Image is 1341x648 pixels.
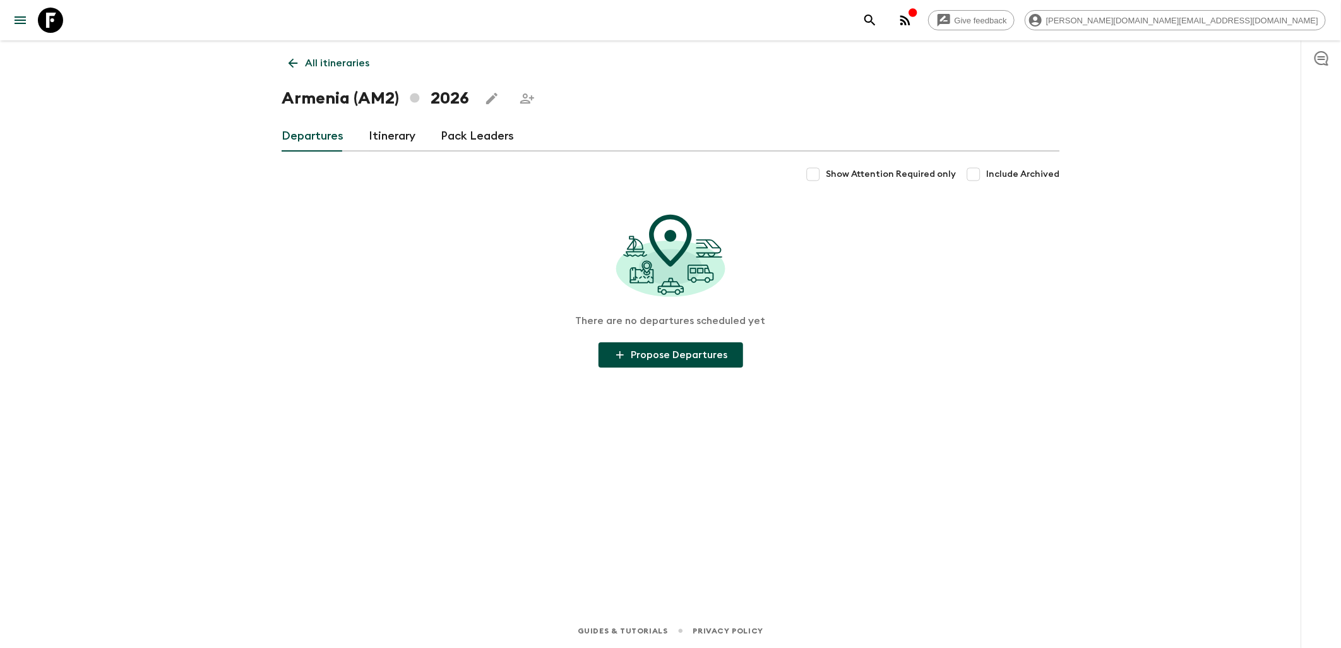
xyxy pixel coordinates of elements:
[441,121,514,152] a: Pack Leaders
[8,8,33,33] button: menu
[515,86,540,111] span: Share this itinerary
[578,624,668,638] a: Guides & Tutorials
[948,16,1014,25] span: Give feedback
[305,56,369,71] p: All itineraries
[693,624,763,638] a: Privacy Policy
[576,315,766,327] p: There are no departures scheduled yet
[599,342,743,368] button: Propose Departures
[1025,10,1326,30] div: [PERSON_NAME][DOMAIN_NAME][EMAIL_ADDRESS][DOMAIN_NAME]
[282,121,343,152] a: Departures
[928,10,1015,30] a: Give feedback
[369,121,415,152] a: Itinerary
[282,51,376,76] a: All itineraries
[1039,16,1325,25] span: [PERSON_NAME][DOMAIN_NAME][EMAIL_ADDRESS][DOMAIN_NAME]
[826,168,956,181] span: Show Attention Required only
[282,86,469,111] h1: Armenia (AM2) 2026
[479,86,504,111] button: Edit this itinerary
[986,168,1059,181] span: Include Archived
[857,8,883,33] button: search adventures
